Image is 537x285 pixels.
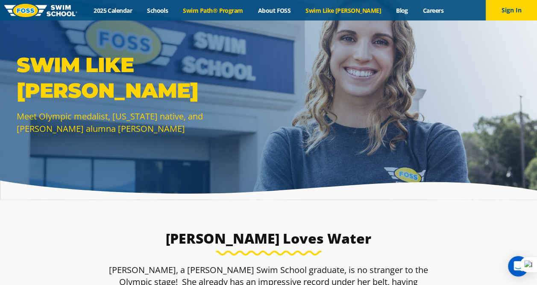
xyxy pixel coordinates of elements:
img: FOSS Swim School Logo [4,4,77,17]
a: Careers [415,6,451,15]
a: Swim Path® Program [176,6,250,15]
p: Meet Olympic medalist, [US_STATE] native, and [PERSON_NAME] alumna [PERSON_NAME] [17,110,264,135]
div: Open Intercom Messenger [508,256,528,276]
h3: [PERSON_NAME] Loves Water [153,230,385,247]
a: 2025 Calendar [86,6,140,15]
a: About FOSS [250,6,298,15]
p: SWIM LIKE [PERSON_NAME] [17,52,264,103]
a: Schools [140,6,176,15]
a: Swim Like [PERSON_NAME] [298,6,389,15]
a: Blog [388,6,415,15]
